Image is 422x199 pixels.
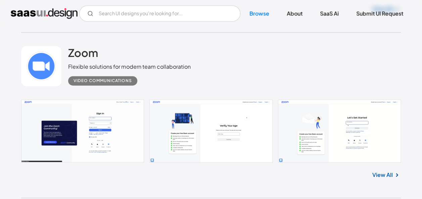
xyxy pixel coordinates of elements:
[79,5,240,21] form: Email Form
[68,46,98,59] h2: Zoom
[79,5,240,21] input: Search UI designs you're looking for...
[11,8,78,19] a: home
[68,46,98,63] a: Zoom
[348,6,411,21] a: Submit UI Request
[74,77,132,85] div: Video Communications
[68,63,191,71] div: Flexible solutions for modern team collaboration
[372,171,393,179] a: View All
[279,6,311,21] a: About
[241,6,277,21] a: Browse
[312,6,347,21] a: SaaS Ai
